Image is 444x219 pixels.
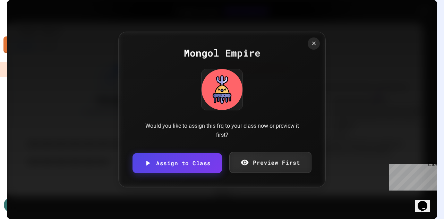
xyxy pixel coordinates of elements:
iframe: chat widget [386,161,437,191]
div: Would you like to assign this frq to your class now or preview it first? [139,121,305,139]
img: Mongol Empire [202,69,242,110]
a: Preview First [229,152,311,173]
a: Assign to Class [133,153,222,173]
div: Mongol Empire [133,46,311,60]
iframe: chat widget [415,191,437,212]
div: Chat with us now!Close [3,3,48,44]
